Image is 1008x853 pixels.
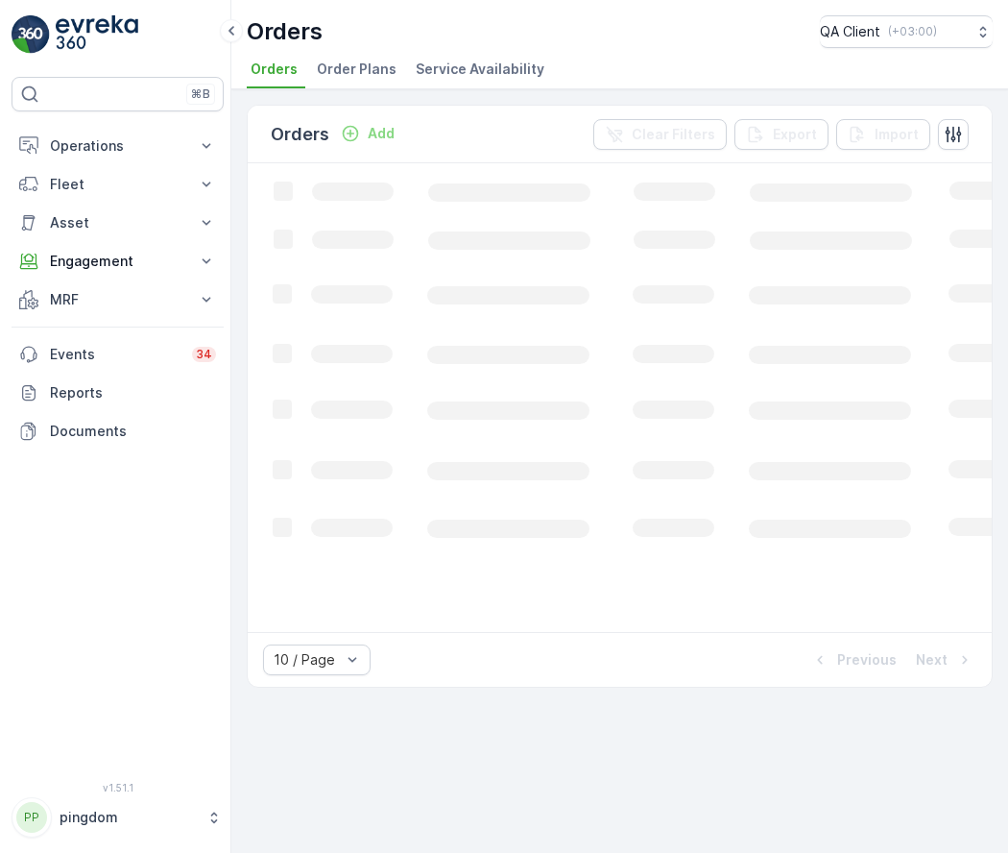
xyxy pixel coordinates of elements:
[56,15,138,54] img: logo_light-DOdMpM7g.png
[837,650,897,670] p: Previous
[914,648,976,671] button: Next
[50,136,185,156] p: Operations
[773,125,817,144] p: Export
[50,175,185,194] p: Fleet
[12,797,224,838] button: PPpingdom
[191,86,210,102] p: ⌘B
[916,650,948,670] p: Next
[12,15,50,54] img: logo
[12,204,224,242] button: Asset
[196,347,212,362] p: 34
[50,252,185,271] p: Engagement
[12,127,224,165] button: Operations
[50,345,180,364] p: Events
[317,60,396,79] span: Order Plans
[836,119,930,150] button: Import
[12,412,224,451] a: Documents
[251,60,298,79] span: Orders
[50,290,185,309] p: MRF
[416,60,544,79] span: Service Availability
[50,213,185,232] p: Asset
[50,383,216,402] p: Reports
[593,119,727,150] button: Clear Filters
[16,802,47,833] div: PP
[12,335,224,374] a: Events34
[12,242,224,280] button: Engagement
[820,22,880,41] p: QA Client
[368,124,395,143] p: Add
[333,122,402,145] button: Add
[60,808,197,827] p: pingdom
[734,119,828,150] button: Export
[12,782,224,793] span: v 1.51.1
[50,422,216,441] p: Documents
[247,16,323,47] p: Orders
[808,648,899,671] button: Previous
[12,374,224,412] a: Reports
[888,24,937,39] p: ( +03:00 )
[12,165,224,204] button: Fleet
[12,280,224,319] button: MRF
[820,15,993,48] button: QA Client(+03:00)
[875,125,919,144] p: Import
[632,125,715,144] p: Clear Filters
[271,121,329,148] p: Orders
